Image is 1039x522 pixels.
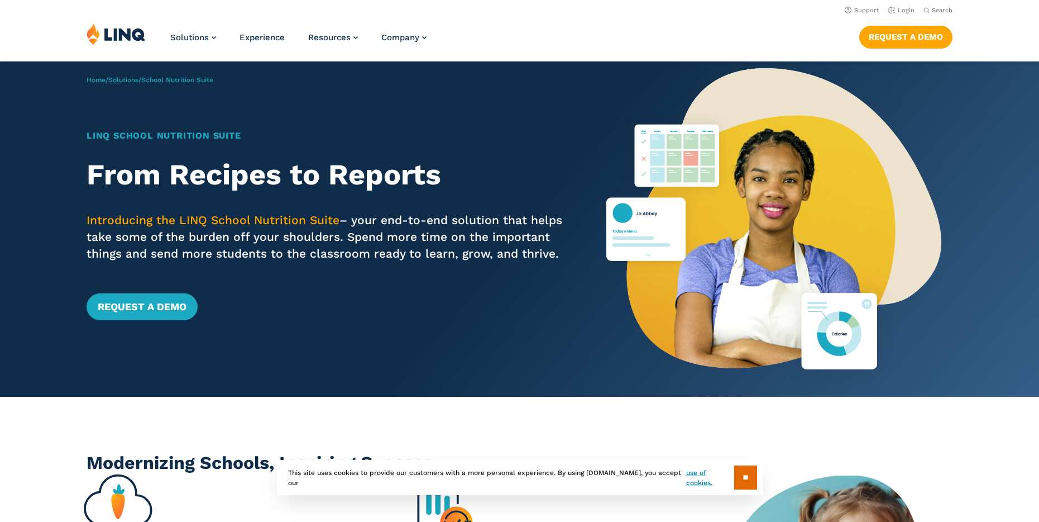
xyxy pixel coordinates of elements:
a: Solutions [170,32,216,42]
a: use of cookies. [686,468,734,488]
h2: From Recipes to Reports [87,158,564,192]
a: Support [845,7,879,14]
button: Open Search Bar [923,6,952,15]
a: Home [87,76,106,84]
div: This site uses cookies to provide our customers with a more personal experience. By using [DOMAIN... [277,460,763,495]
span: Search [932,7,952,14]
a: Request a Demo [859,26,952,48]
a: Request a Demo [87,293,198,320]
span: School Nutrition Suite [141,76,213,84]
span: Company [381,32,419,42]
span: Resources [308,32,351,42]
a: Resources [308,32,358,42]
span: Solutions [170,32,209,42]
a: Experience [240,32,285,42]
a: Solutions [108,76,138,84]
nav: Primary Navigation [170,23,427,60]
p: – your end-to-end solution that helps take some of the burden off your shoulders. Spend more time... [87,212,564,262]
h2: Modernizing Schools, Inspiring Success [87,450,952,476]
img: Nutrition Suite Launch [606,61,941,397]
img: LINQ | K‑12 Software [87,23,146,45]
h1: LINQ School Nutrition Suite [87,129,564,143]
a: Company [381,32,427,42]
span: / / [87,76,213,84]
a: Login [888,7,914,14]
nav: Button Navigation [859,23,952,48]
span: Introducing the LINQ School Nutrition Suite [87,213,339,227]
